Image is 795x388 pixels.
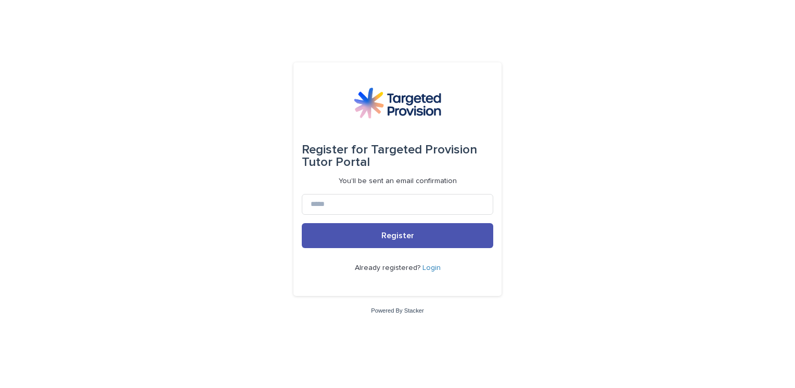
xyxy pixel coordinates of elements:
[302,144,368,156] span: Register for
[381,231,414,240] span: Register
[422,264,441,271] a: Login
[355,264,422,271] span: Already registered?
[302,223,493,248] button: Register
[371,307,424,314] a: Powered By Stacker
[339,177,457,186] p: You'll be sent an email confirmation
[354,87,441,119] img: M5nRWzHhSzIhMunXDL62
[302,135,493,177] div: Targeted Provision Tutor Portal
